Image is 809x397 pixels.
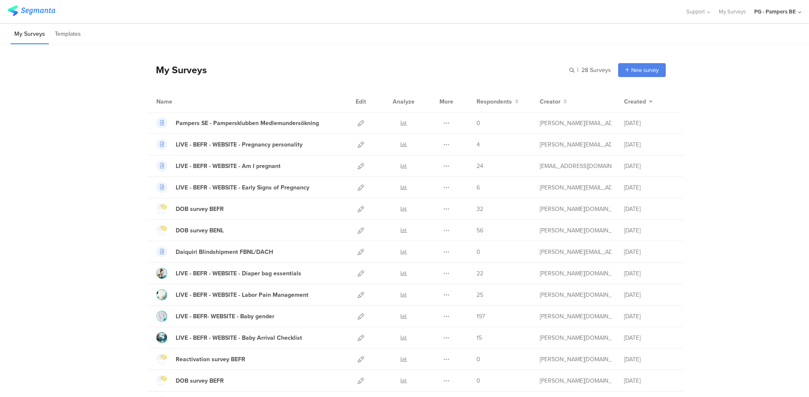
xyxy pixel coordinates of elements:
[176,376,224,385] div: DOB survey BEFR
[156,311,274,322] a: LIVE - BEFR- WEBSITE - Baby gender
[624,162,675,171] div: [DATE]
[540,269,611,278] div: jacobs.sj@pg.com
[477,248,480,256] span: 0
[156,117,319,128] a: Pampers SE - Pampersklubben Medlemundersökning
[624,97,646,106] span: Created
[477,290,483,299] span: 25
[176,312,274,321] div: LIVE - BEFR- WEBSITE - Baby gender
[576,66,580,75] span: |
[176,290,308,299] div: LIVE - BEFR - WEBSITE - Labor Pain Management
[156,182,309,193] a: LIVE - BEFR - WEBSITE - Early Signs of Pregnancy
[156,160,281,171] a: LIVE - BEFR - WEBSITE - Am I pregnant
[624,269,675,278] div: [DATE]
[176,226,224,235] div: DOB survey BENL
[477,162,483,171] span: 24
[624,205,675,213] div: [DATE]
[540,97,560,106] span: Creator
[477,119,480,128] span: 0
[156,225,224,236] a: DOB survey BENL
[540,162,611,171] div: piotrowska.j.2@pg.com
[176,333,302,342] div: LIVE - BEFR - WEBSITE - Baby Arrival Checklist
[156,139,303,150] a: LIVE - BEFR - WEBSITE - Pregnancy personality
[540,226,611,235] div: jacobs.sj@pg.com
[156,268,301,279] a: LIVE - BEFR - WEBSITE - Diaper bag essentials
[540,205,611,213] div: jacobs.sj@pg.com
[631,66,659,74] span: New survey
[477,140,480,149] span: 4
[477,97,519,106] button: Respondents
[437,91,455,112] div: More
[624,119,675,128] div: [DATE]
[11,24,49,44] li: My Surveys
[581,66,611,75] span: 28 Surveys
[51,24,85,44] li: Templates
[540,248,611,256] div: krichene.a@pg.com
[176,119,319,128] div: Pampers SE - Pampersklubben Medlemundersökning
[477,312,485,321] span: 197
[624,183,675,192] div: [DATE]
[624,97,653,106] button: Created
[477,205,483,213] span: 32
[477,333,482,342] span: 15
[624,226,675,235] div: [DATE]
[176,183,309,192] div: LIVE - BEFR - WEBSITE - Early Signs of Pregnancy
[540,290,611,299] div: jacobs.sj@pg.com
[540,333,611,342] div: jacobs.sj@pg.com
[624,290,675,299] div: [DATE]
[540,355,611,364] div: jacobs.sj@pg.com
[624,376,675,385] div: [DATE]
[176,162,281,171] div: LIVE - BEFR - WEBSITE - Am I pregnant
[624,248,675,256] div: [DATE]
[156,354,245,365] a: Reactivation survey BEFR
[176,205,224,213] div: DOB survey BEFR
[156,97,207,106] div: Name
[8,5,55,16] img: segmanta logo
[624,140,675,149] div: [DATE]
[624,355,675,364] div: [DATE]
[540,119,611,128] div: blomme.j@pg.com
[477,376,480,385] span: 0
[477,183,480,192] span: 6
[477,226,483,235] span: 56
[176,140,303,149] div: LIVE - BEFR - WEBSITE - Pregnancy personality
[624,312,675,321] div: [DATE]
[156,246,273,257] a: Daiquiri Blindshipment FBNL/DACH
[176,269,301,278] div: LIVE - BEFR - WEBSITE - Diaper bag essentials
[477,97,512,106] span: Respondents
[352,91,370,112] div: Edit
[686,8,705,16] span: Support
[176,355,245,364] div: Reactivation survey BEFR
[754,8,796,16] div: PG - Pampers BE
[156,203,224,214] a: DOB survey BEFR
[156,332,302,343] a: LIVE - BEFR - WEBSITE - Baby Arrival Checklist
[477,355,480,364] span: 0
[156,375,224,386] a: DOB survey BEFR
[156,289,308,300] a: LIVE - BEFR - WEBSITE - Labor Pain Management
[540,376,611,385] div: jacobs.sj@pg.com
[176,248,273,256] div: Daiquiri Blindshipment FBNL/DACH
[540,140,611,149] div: blomme.j@pg.com
[391,91,416,112] div: Analyze
[540,183,611,192] div: beringer.db@pg.com
[624,333,675,342] div: [DATE]
[147,63,207,77] div: My Surveys
[540,312,611,321] div: jacobs.sj@pg.com
[540,97,567,106] button: Creator
[477,269,483,278] span: 22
